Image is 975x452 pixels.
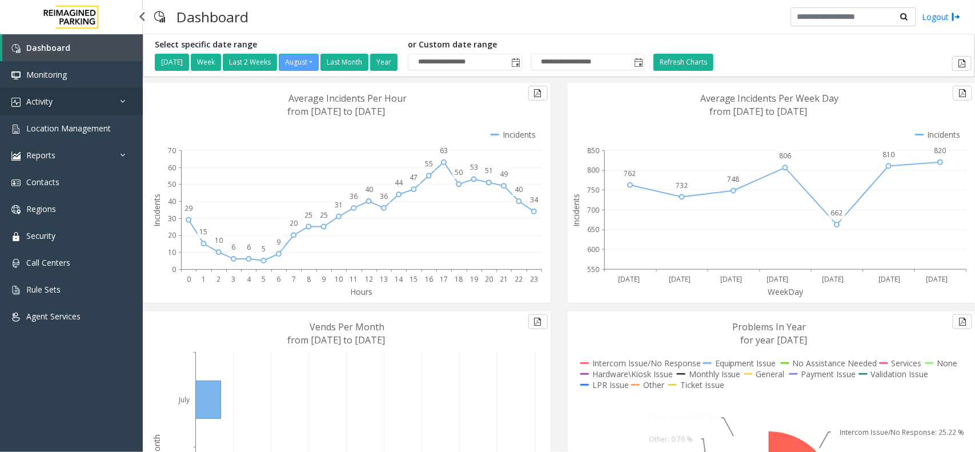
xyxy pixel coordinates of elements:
[187,274,191,284] text: 0
[587,166,599,175] text: 800
[669,274,691,284] text: [DATE]
[172,265,176,274] text: 0
[168,179,176,189] text: 50
[247,242,251,252] text: 6
[587,185,599,195] text: 750
[168,146,176,155] text: 70
[262,244,266,254] text: 5
[740,334,807,346] text: for year [DATE]
[307,274,311,284] text: 8
[26,96,53,107] span: Activity
[953,314,972,329] button: Export to pdf
[455,274,463,284] text: 18
[530,195,539,205] text: 34
[365,185,373,194] text: 40
[26,42,70,53] span: Dashboard
[700,92,839,105] text: Average Incidents Per Week Day
[11,178,21,187] img: 'icon'
[425,159,433,169] text: 55
[370,54,398,71] button: Year
[223,54,277,71] button: Last 2 Weeks
[11,205,21,214] img: 'icon'
[732,321,806,333] text: Problems In Year
[365,274,373,284] text: 12
[310,321,385,333] text: Vends Per Month
[247,274,251,284] text: 4
[350,191,358,201] text: 36
[395,178,403,187] text: 44
[528,86,548,101] button: Export to pdf
[26,311,81,322] span: Agent Services
[11,125,21,134] img: 'icon'
[822,274,844,284] text: [DATE]
[500,274,508,284] text: 21
[649,434,693,444] text: Other: 0.76 %
[485,274,493,284] text: 20
[528,314,548,329] button: Export to pdf
[26,177,59,187] span: Contacts
[485,166,493,175] text: 51
[26,203,56,214] span: Regions
[380,191,388,201] text: 36
[320,54,368,71] button: Last Month
[500,169,508,179] text: 49
[26,150,55,161] span: Reports
[408,40,645,50] h5: or Custom date range
[395,274,403,284] text: 14
[155,40,399,50] h5: Select specific date range
[587,245,599,254] text: 600
[676,181,688,190] text: 732
[934,146,946,155] text: 820
[289,92,407,105] text: Average Incidents Per Hour
[727,174,739,184] text: 748
[216,274,220,284] text: 2
[168,247,176,257] text: 10
[154,3,165,31] img: pageIcon
[168,163,176,173] text: 60
[11,286,21,295] img: 'icon'
[184,203,192,213] text: 29
[178,395,190,405] text: July
[587,146,599,155] text: 850
[440,146,448,155] text: 63
[335,274,343,284] text: 10
[879,274,901,284] text: [DATE]
[279,54,319,71] button: August
[587,225,599,235] text: 650
[11,259,21,268] img: 'icon'
[530,274,538,284] text: 23
[380,274,388,284] text: 13
[350,274,358,284] text: 11
[26,284,61,295] span: Rule Sets
[632,54,644,70] span: Toggle popup
[276,237,280,247] text: 9
[926,274,948,284] text: [DATE]
[509,54,521,70] span: Toggle popup
[262,274,266,284] text: 5
[952,11,961,23] img: logout
[768,286,804,297] text: WeekDay
[11,313,21,322] img: 'icon'
[709,105,807,118] text: from [DATE] to [DATE]
[288,334,386,346] text: from [DATE] to [DATE]
[11,44,21,53] img: 'icon'
[587,205,599,215] text: 700
[151,194,162,227] text: Incidents
[653,54,713,71] button: Refresh Charts
[470,274,478,284] text: 19
[168,214,176,223] text: 30
[232,274,236,284] text: 3
[215,235,223,245] text: 10
[11,232,21,241] img: 'icon'
[26,230,55,241] span: Security
[720,274,742,284] text: [DATE]
[618,274,640,284] text: [DATE]
[470,163,478,173] text: 53
[779,151,791,161] text: 806
[155,54,189,71] button: [DATE]
[232,242,236,252] text: 6
[410,274,418,284] text: 15
[304,210,312,220] text: 25
[276,274,280,284] text: 6
[952,56,972,71] button: Export to pdf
